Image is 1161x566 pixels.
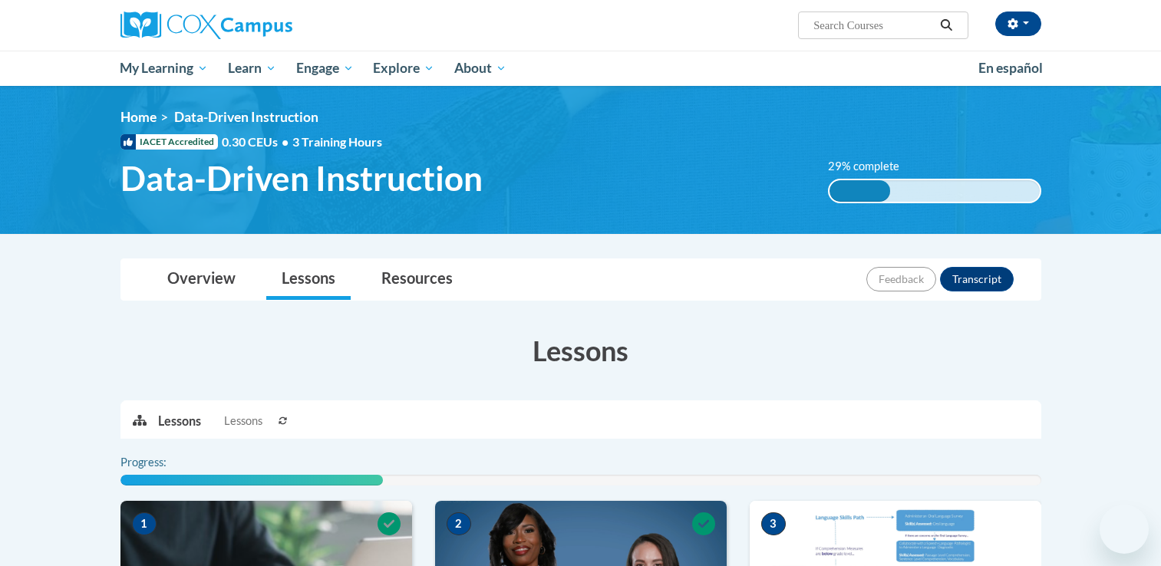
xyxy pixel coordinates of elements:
span: Data-Driven Instruction [120,158,483,199]
span: 3 [761,512,786,535]
div: Main menu [97,51,1064,86]
span: Lessons [224,413,262,429]
span: Data-Driven Instruction [174,109,318,125]
span: 1 [132,512,157,535]
button: Transcript [940,267,1014,291]
iframe: Button to launch messaging window [1100,505,1149,554]
a: My Learning [110,51,219,86]
a: Learn [218,51,286,86]
button: Account Settings [995,12,1041,36]
button: Search [935,16,958,35]
label: Progress: [120,454,209,471]
span: 0.30 CEUs [222,133,292,150]
span: 2 [447,512,471,535]
span: Explore [373,59,434,77]
p: Lessons [158,413,201,429]
span: Engage [296,59,354,77]
a: Lessons [266,259,351,300]
button: Feedback [866,267,936,291]
label: 29% complete [828,158,916,175]
span: 3 Training Hours [292,134,382,149]
a: Overview [152,259,251,300]
a: Cox Campus [120,12,412,39]
span: • [282,134,289,149]
a: Explore [363,51,444,86]
h3: Lessons [120,331,1041,370]
a: Engage [286,51,364,86]
span: IACET Accredited [120,134,218,150]
input: Search Courses [812,16,935,35]
img: Cox Campus [120,12,292,39]
div: 29% complete [830,180,890,202]
a: About [444,51,516,86]
span: About [454,59,506,77]
a: Resources [366,259,468,300]
span: My Learning [120,59,208,77]
a: Home [120,109,157,125]
a: En español [968,52,1053,84]
span: Learn [228,59,276,77]
span: En español [978,60,1043,76]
